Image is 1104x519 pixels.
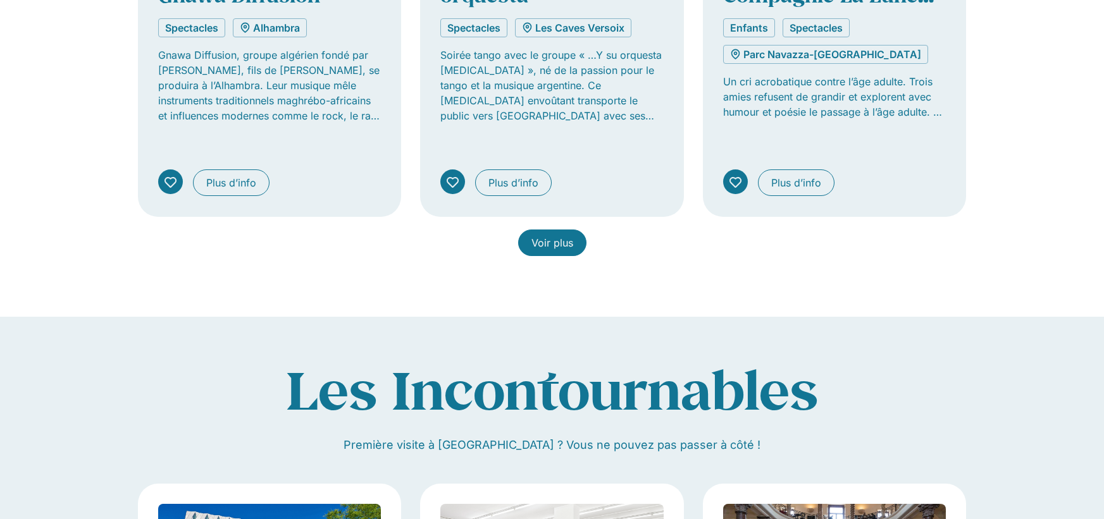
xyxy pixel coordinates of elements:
[531,235,573,250] span: Voir plus
[440,18,507,37] a: Spectacles
[758,169,834,196] a: Plus d’info
[138,436,967,453] p: Première visite à [GEOGRAPHIC_DATA] ? Vous ne pouvez pas passer à côté !
[206,175,256,190] span: Plus d’info
[262,358,842,421] p: Les Incontournables
[488,175,538,190] span: Plus d’info
[723,45,928,64] a: Parc Navazza-[GEOGRAPHIC_DATA]
[193,169,270,196] a: Plus d’info
[783,18,850,37] a: Spectacles
[158,47,381,123] p: Gnawa Diffusion, groupe algérien fondé par [PERSON_NAME], fils de [PERSON_NAME], se produira à l’...
[440,47,664,123] p: Soirée tango avec le groupe « …Y su orquesta [MEDICAL_DATA] », né de la passion pour le tango et ...
[233,18,307,37] a: Alhambra
[158,18,225,37] a: Spectacles
[475,169,552,196] a: Plus d’info
[771,175,821,190] span: Plus d’info
[518,229,586,256] a: Voir plus
[723,74,946,119] p: Un cri acrobatique contre l’âge adulte. Trois amies refusent de grandir et explorent avec humour ...
[515,18,631,37] a: Les Caves Versoix
[723,18,775,37] a: Enfants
